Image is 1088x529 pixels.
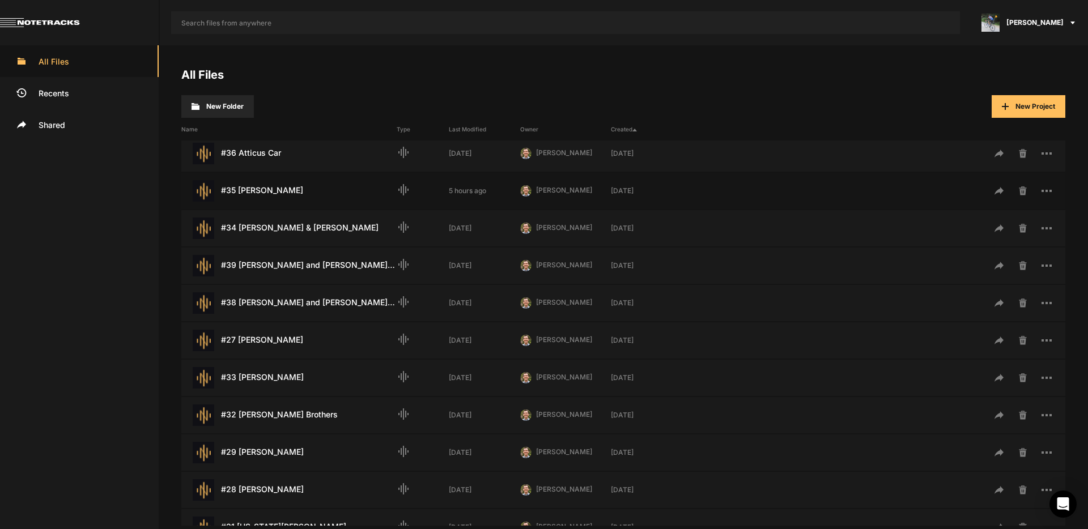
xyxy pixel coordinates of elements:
[397,332,410,346] mat-icon: Audio
[520,260,532,271] img: 424769395311cb87e8bb3f69157a6d24
[193,367,214,389] img: star-track.png
[181,125,397,134] div: Name
[193,442,214,463] img: star-track.png
[536,447,592,456] span: [PERSON_NAME]
[397,183,410,197] mat-icon: Audio
[181,404,397,426] div: #32 [PERSON_NAME] Brothers
[397,146,410,159] mat-icon: Audio
[397,407,410,421] mat-icon: Audio
[181,442,397,463] div: #29 [PERSON_NAME]
[397,370,410,383] mat-icon: Audio
[181,180,397,202] div: #35 [PERSON_NAME]
[193,404,214,426] img: star-track.png
[992,95,1065,118] button: New Project
[1049,490,1077,518] div: Open Intercom Messenger
[193,143,214,164] img: star-track.png
[171,11,960,34] input: Search files from anywhere
[520,484,532,496] img: 424769395311cb87e8bb3f69157a6d24
[193,217,214,239] img: star-track.png
[181,479,397,501] div: #28 [PERSON_NAME]
[520,372,532,383] img: 424769395311cb87e8bb3f69157a6d24
[611,447,682,458] div: [DATE]
[181,330,397,351] div: #27 [PERSON_NAME]
[449,373,520,383] div: [DATE]
[611,410,682,420] div: [DATE]
[611,485,682,495] div: [DATE]
[181,367,397,389] div: #33 [PERSON_NAME]
[611,125,682,134] div: Created
[520,409,532,421] img: 424769395311cb87e8bb3f69157a6d24
[1015,102,1055,110] span: New Project
[193,479,214,501] img: star-track.png
[397,482,410,496] mat-icon: Audio
[611,335,682,345] div: [DATE]
[520,297,532,309] img: 424769395311cb87e8bb3f69157a6d24
[536,485,592,493] span: [PERSON_NAME]
[536,335,592,344] span: [PERSON_NAME]
[449,485,520,495] div: [DATE]
[397,445,410,458] mat-icon: Audio
[536,410,592,419] span: [PERSON_NAME]
[536,148,592,157] span: [PERSON_NAME]
[449,148,520,159] div: [DATE]
[981,14,1000,32] img: ACg8ocLxXzHjWyafR7sVkIfmxRufCxqaSAR27SDjuE-ggbMy1qqdgD8=s96-c
[520,148,532,159] img: 424769395311cb87e8bb3f69157a6d24
[611,373,682,383] div: [DATE]
[449,261,520,271] div: [DATE]
[536,186,592,194] span: [PERSON_NAME]
[611,261,682,271] div: [DATE]
[449,125,520,134] div: Last Modified
[449,186,520,196] div: 5 hours ago
[536,373,592,381] span: [PERSON_NAME]
[536,298,592,306] span: [PERSON_NAME]
[520,185,532,197] img: 424769395311cb87e8bb3f69157a6d24
[181,292,397,314] div: #38 [PERSON_NAME] and [PERSON_NAME] PT. 1
[397,220,410,234] mat-icon: Audio
[449,335,520,345] div: [DATE]
[611,186,682,196] div: [DATE]
[449,223,520,233] div: [DATE]
[397,258,410,271] mat-icon: Audio
[193,255,214,276] img: star-track.png
[449,447,520,458] div: [DATE]
[181,255,397,276] div: #39 [PERSON_NAME] and [PERSON_NAME] PT. 2
[193,330,214,351] img: star-track.png
[193,292,214,314] img: star-track.png
[1006,18,1064,28] span: [PERSON_NAME]
[181,143,397,164] div: #36 Atticus Car
[611,223,682,233] div: [DATE]
[520,447,532,458] img: 424769395311cb87e8bb3f69157a6d24
[611,148,682,159] div: [DATE]
[193,180,214,202] img: star-track.png
[520,223,532,234] img: 424769395311cb87e8bb3f69157a6d24
[449,410,520,420] div: [DATE]
[181,95,254,118] button: New Folder
[181,68,224,82] a: All Files
[536,223,592,232] span: [PERSON_NAME]
[520,125,611,134] div: Owner
[611,298,682,308] div: [DATE]
[536,261,592,269] span: [PERSON_NAME]
[397,295,410,309] mat-icon: Audio
[397,125,449,134] div: Type
[520,335,532,346] img: 424769395311cb87e8bb3f69157a6d24
[181,217,397,239] div: #34 [PERSON_NAME] & [PERSON_NAME]
[449,298,520,308] div: [DATE]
